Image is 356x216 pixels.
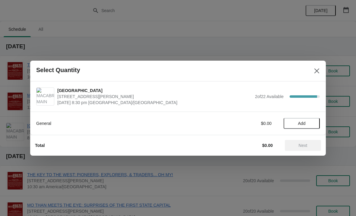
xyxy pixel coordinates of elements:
[311,65,322,76] button: Close
[255,94,284,99] span: 2 of 22 Available
[262,143,273,148] strong: $0.00
[35,143,45,148] strong: Total
[216,120,272,126] div: $0.00
[298,121,306,126] span: Add
[57,100,252,106] span: [DATE] 8:30 pm [GEOGRAPHIC_DATA]/[GEOGRAPHIC_DATA]
[36,120,204,126] div: General
[284,118,320,129] button: Add
[57,87,252,94] span: [GEOGRAPHIC_DATA]
[36,67,80,74] h2: Select Quantity
[57,94,252,100] span: [STREET_ADDRESS][PERSON_NAME]
[37,88,54,105] img: MACABRE MAIN STREET | 230 South Main Street, Saint Charles, MO, USA | August 22 | 8:30 pm America...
